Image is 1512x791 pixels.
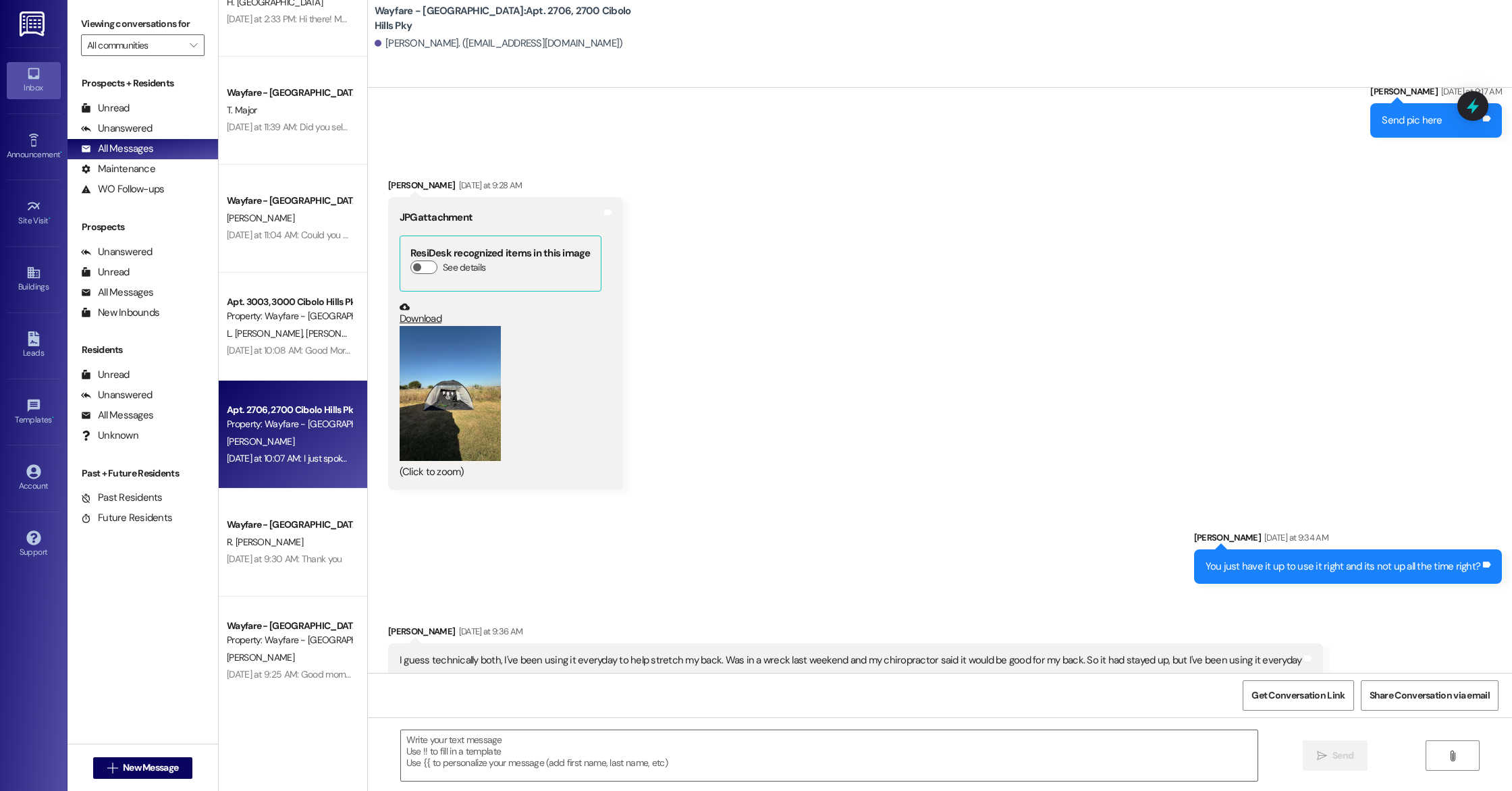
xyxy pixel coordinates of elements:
[7,526,61,563] a: Support
[81,162,155,176] div: Maintenance
[400,653,1302,667] div: I guess technically both, I've been using it everyday to help stretch my back. Was in a wreck las...
[227,536,303,548] span: R. [PERSON_NAME]
[81,285,153,300] div: All Messages
[388,178,623,197] div: [PERSON_NAME]
[400,465,601,479] div: (Click to zoom)
[227,553,342,565] div: [DATE] at 9:30 AM: Thank you
[443,261,485,275] label: See details
[52,413,54,422] span: •
[227,619,352,633] div: Wayfare - [GEOGRAPHIC_DATA]
[456,624,523,638] div: [DATE] at 9:36 AM
[227,295,352,309] div: Apt. 3003, 3000 Cibolo Hills Pky
[7,62,61,99] a: Inbox
[375,36,623,51] div: [PERSON_NAME]. ([EMAIL_ADDRESS][DOMAIN_NAME])
[7,394,61,431] a: Templates •
[1332,748,1353,763] span: Send
[400,302,601,325] a: Download
[375,4,645,33] b: Wayfare - [GEOGRAPHIC_DATA]: Apt. 2706, 2700 Cibolo Hills Pky
[81,101,130,115] div: Unread
[81,13,205,34] label: Viewing conversations for
[227,344,597,356] div: [DATE] at 10:08 AM: Good Morning, i wanted to inform you that we'd make a payment by [DATE]
[81,265,130,279] div: Unread
[1361,680,1498,711] button: Share Conversation via email
[67,466,218,481] div: Past + Future Residents
[81,368,130,382] div: Unread
[1206,560,1481,574] div: You just have it up to use it right and its not up all the time right?
[227,633,352,647] div: Property: Wayfare - [GEOGRAPHIC_DATA]
[81,491,163,505] div: Past Residents
[81,142,153,156] div: All Messages
[306,327,373,339] span: [PERSON_NAME]
[227,435,294,447] span: [PERSON_NAME]
[87,34,183,56] input: All communities
[1251,688,1345,703] span: Get Conversation Link
[1370,84,1502,103] div: [PERSON_NAME]
[1382,113,1442,128] div: Send pic here
[81,306,159,320] div: New Inbounds
[67,76,218,90] div: Prospects + Residents
[81,182,164,196] div: WO Follow-ups
[60,148,62,157] span: •
[227,309,352,323] div: Property: Wayfare - [GEOGRAPHIC_DATA]
[1243,680,1353,711] button: Get Conversation Link
[1438,84,1502,99] div: [DATE] at 9:17 AM
[227,403,352,417] div: Apt. 2706, 2700 Cibolo Hills Pky
[1447,751,1457,761] i: 
[81,429,138,443] div: Unknown
[400,211,473,224] b: JPG attachment
[1370,688,1490,703] span: Share Conversation via email
[227,651,294,663] span: [PERSON_NAME]
[227,86,352,100] div: Wayfare - [GEOGRAPHIC_DATA]
[81,388,153,402] div: Unanswered
[388,624,1324,643] div: [PERSON_NAME]
[1261,530,1328,545] div: [DATE] at 9:34 AM
[20,11,47,36] img: ResiDesk Logo
[227,417,352,431] div: Property: Wayfare - [GEOGRAPHIC_DATA]
[1317,751,1327,761] i: 
[227,668,556,680] div: [DATE] at 9:25 AM: Good morning young [DEMOGRAPHIC_DATA]. How are you doing
[107,763,117,773] i: 
[1194,530,1503,549] div: [PERSON_NAME]
[67,343,218,357] div: Residents
[227,121,603,133] div: [DATE] at 11:39 AM: Did you select this option when you first logged in? Application # is 19425888
[93,757,193,779] button: New Message
[81,245,153,259] div: Unanswered
[190,40,197,51] i: 
[227,229,547,241] div: [DATE] at 11:04 AM: Could you possibly ask them how long they are going to need?
[49,214,51,223] span: •
[81,408,153,422] div: All Messages
[1303,740,1368,771] button: Send
[227,194,352,208] div: Wayfare - [GEOGRAPHIC_DATA]
[410,246,591,260] b: ResiDesk recognized items in this image
[123,761,178,775] span: New Message
[67,220,218,234] div: Prospects
[7,195,61,231] a: Site Visit •
[7,460,61,497] a: Account
[227,212,294,224] span: [PERSON_NAME]
[81,511,172,525] div: Future Residents
[400,326,501,461] button: Zoom image
[7,327,61,364] a: Leads
[227,104,256,116] span: T. Major
[7,261,61,298] a: Buildings
[456,178,522,192] div: [DATE] at 9:28 AM
[227,518,352,532] div: Wayfare - [GEOGRAPHIC_DATA]
[81,121,153,136] div: Unanswered
[227,327,306,339] span: L. [PERSON_NAME]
